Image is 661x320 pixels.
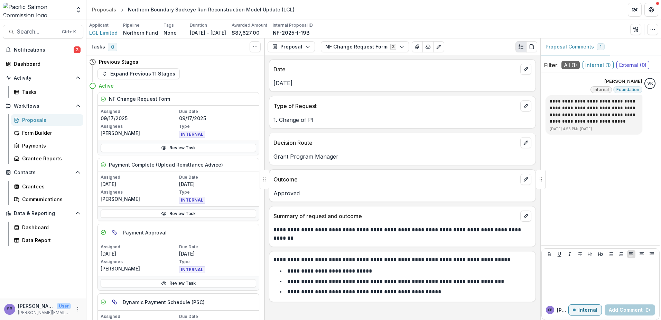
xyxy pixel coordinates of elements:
[97,68,180,79] button: Expand Previous 11 Stages
[648,250,656,258] button: Align Right
[179,259,256,265] p: Type
[123,22,140,28] p: Pipeline
[179,313,256,320] p: Due Date
[576,250,584,258] button: Strike
[179,250,256,257] p: [DATE]
[89,22,109,28] p: Applicant
[412,41,423,52] button: View Attached Files
[548,308,552,312] div: Sascha Bendt
[101,244,178,250] p: Assigned
[627,250,635,258] button: Align Left
[433,41,444,52] button: Edit as form
[520,137,531,148] button: edit
[232,29,260,36] p: $87,627.00
[14,75,72,81] span: Activity
[273,139,518,147] p: Decision Route
[89,5,119,15] a: Proposals
[3,25,83,39] button: Search...
[578,307,597,313] p: Internal
[273,212,518,220] p: Summary of request and outcome
[179,189,256,195] p: Type
[600,44,602,49] span: 1
[123,29,158,36] p: Northern Fund
[604,78,642,85] p: [PERSON_NAME]
[561,61,580,69] span: All ( 1 )
[3,72,83,83] button: Open Activity
[190,22,207,28] p: Duration
[545,250,553,258] button: Bold
[89,29,118,36] a: LGL Limited
[164,29,177,36] p: None
[11,153,83,164] a: Grantee Reports
[18,302,54,310] p: [PERSON_NAME]
[101,189,178,195] p: Assignees
[101,265,178,272] p: [PERSON_NAME]
[109,95,170,103] h5: NF Change Request Form
[3,208,83,219] button: Open Data & Reporting
[616,61,649,69] span: External ( 0 )
[3,44,83,55] button: Notifications3
[60,28,77,36] div: Ctrl + K
[273,65,518,73] p: Date
[179,197,205,204] span: INTERNAL
[11,140,83,151] a: Payments
[617,250,625,258] button: Ordered List
[101,180,178,188] p: [DATE]
[22,196,78,203] div: Communications
[22,183,78,190] div: Grantees
[14,211,72,216] span: Data & Reporting
[22,129,78,136] div: Form Builder
[179,108,256,115] p: Due Date
[101,108,178,115] p: Assigned
[520,64,531,75] button: edit
[273,79,531,87] p: [DATE]
[109,161,223,168] h5: Payment Complete (Upload Remittance Advice)
[128,6,295,13] div: Northern Boundary Sockeye Run Reconstruction Model Update (LGL)
[11,86,83,98] a: Tasks
[273,152,531,161] p: Grant Program Manager
[7,307,12,311] div: Sascha Bendt
[99,58,138,65] h4: Previous Stages
[605,304,655,315] button: Add Comment
[101,195,178,203] p: [PERSON_NAME]
[179,131,205,138] span: INTERNAL
[550,126,638,132] p: [DATE] 4:56 PM • [DATE]
[14,60,78,68] div: Dashboard
[544,61,559,69] p: Filter:
[22,116,78,124] div: Proposals
[101,115,178,122] p: 09/17/2025
[566,250,574,258] button: Italicize
[14,103,72,109] span: Workflows
[628,3,642,17] button: Partners
[637,250,646,258] button: Align Center
[11,194,83,205] a: Communications
[3,100,83,112] button: Open Workflows
[520,100,531,112] button: edit
[616,87,639,92] span: Foundation
[92,6,116,13] div: Proposals
[644,3,658,17] button: Get Help
[108,43,117,51] span: 0
[273,189,531,197] p: Approved
[101,279,256,287] a: Review Task
[321,41,409,52] button: NF Change Request Form3
[594,87,609,92] span: Internal
[74,3,83,17] button: Open entity switcher
[109,227,120,238] button: View dependent tasks
[526,41,537,52] button: PDF view
[11,114,83,126] a: Proposals
[273,102,518,110] p: Type of Request
[557,306,568,314] p: [PERSON_NAME]
[540,38,610,55] button: Proposal Comments
[179,266,205,273] span: INTERNAL
[232,22,267,28] p: Awarded Amount
[555,250,564,258] button: Underline
[596,250,605,258] button: Heading 2
[179,244,256,250] p: Due Date
[101,130,178,137] p: [PERSON_NAME]
[101,210,256,218] a: Review Task
[273,175,518,184] p: Outcome
[3,167,83,178] button: Open Contacts
[22,155,78,162] div: Grantee Reports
